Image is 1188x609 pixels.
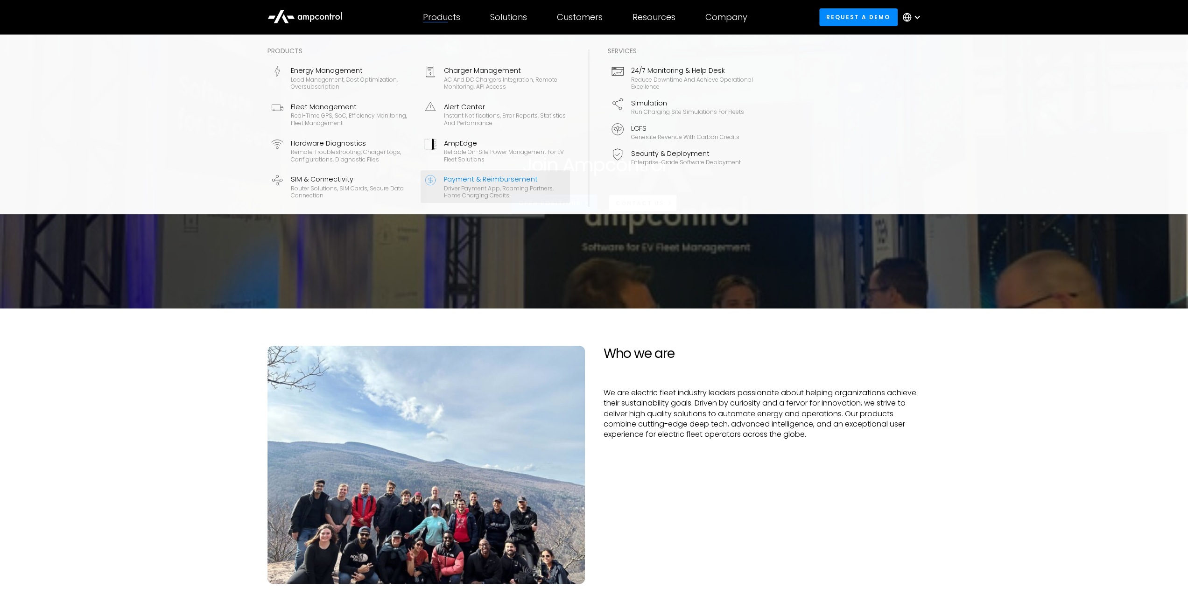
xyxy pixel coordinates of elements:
[490,12,527,22] div: Solutions
[267,170,417,203] a: SIM & ConnectivityRouter Solutions, SIM Cards, Secure Data Connection
[421,62,570,94] a: Charger ManagementAC and DC chargers integration, remote monitoring, API access
[291,148,413,163] div: Remote troubleshooting, charger logs, configurations, diagnostic files
[608,145,757,170] a: Security & DeploymentEnterprise-grade software deployment
[608,46,757,56] div: Services
[291,185,413,199] div: Router Solutions, SIM Cards, Secure Data Connection
[421,98,570,131] a: Alert CenterInstant notifications, error reports, statistics and performance
[291,102,413,112] div: Fleet Management
[631,159,741,166] div: Enterprise-grade software deployment
[444,112,566,126] div: Instant notifications, error reports, statistics and performance
[291,65,413,76] div: Energy Management
[444,65,566,76] div: Charger Management
[631,76,753,91] div: Reduce downtime and achieve operational excellence
[604,388,921,440] p: We are electric fleet industry leaders passionate about helping organizations achieve their susta...
[444,174,566,184] div: Payment & Reimbursement
[819,8,898,26] a: Request a demo
[705,12,747,22] div: Company
[291,112,413,126] div: Real-time GPS, SoC, efficiency monitoring, fleet management
[631,98,744,108] div: Simulation
[444,148,566,163] div: Reliable On-site Power Management for EV Fleet Solutions
[444,102,566,112] div: Alert Center
[631,148,741,159] div: Security & Deployment
[604,346,921,362] h2: Who we are
[557,12,603,22] div: Customers
[631,123,739,133] div: LCFS
[291,174,413,184] div: SIM & Connectivity
[267,134,417,167] a: Hardware DiagnosticsRemote troubleshooting, charger logs, configurations, diagnostic files
[421,134,570,167] a: AmpEdgeReliable On-site Power Management for EV Fleet Solutions
[267,98,417,131] a: Fleet ManagementReal-time GPS, SoC, efficiency monitoring, fleet management
[608,62,757,94] a: 24/7 Monitoring & Help DeskReduce downtime and achieve operational excellence
[608,94,757,119] a: SimulationRun charging site simulations for fleets
[631,108,744,116] div: Run charging site simulations for fleets
[608,119,757,145] a: LCFSGenerate revenue with carbon credits
[423,12,460,22] div: Products
[267,46,570,56] div: Products
[633,12,675,22] div: Resources
[631,65,753,76] div: 24/7 Monitoring & Help Desk
[444,185,566,199] div: Driver Payment App, Roaming Partners, Home Charging Credits
[444,138,566,148] div: AmpEdge
[444,76,566,91] div: AC and DC chargers integration, remote monitoring, API access
[291,76,413,91] div: Load management, cost optimization, oversubscription
[631,133,739,141] div: Generate revenue with carbon credits
[421,170,570,203] a: Payment & ReimbursementDriver Payment App, Roaming Partners, Home Charging Credits
[291,138,413,148] div: Hardware Diagnostics
[267,62,417,94] a: Energy ManagementLoad management, cost optimization, oversubscription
